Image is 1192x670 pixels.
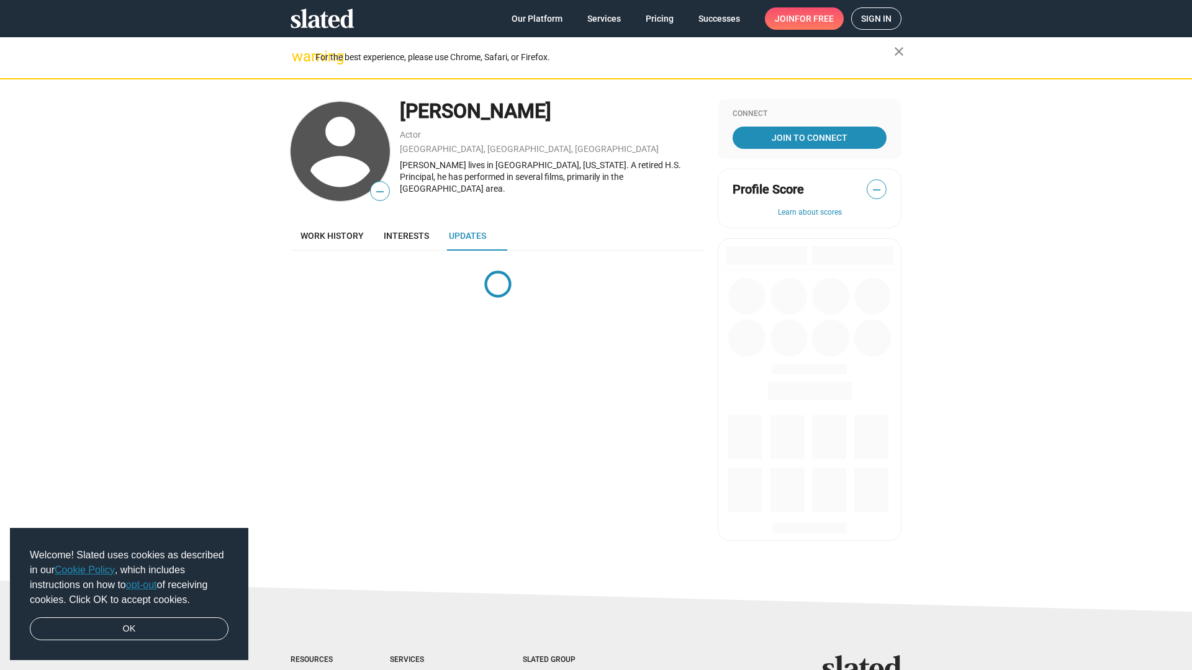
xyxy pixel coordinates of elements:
span: Work history [300,231,364,241]
span: Updates [449,231,486,241]
a: Join To Connect [733,127,887,149]
span: Pricing [646,7,674,30]
a: Sign in [851,7,901,30]
a: Our Platform [502,7,572,30]
div: cookieconsent [10,528,248,661]
span: Interests [384,231,429,241]
div: Services [390,655,473,665]
mat-icon: warning [292,49,307,64]
mat-icon: close [892,44,906,59]
span: for free [795,7,834,30]
div: Slated Group [523,655,607,665]
a: opt-out [126,579,157,590]
a: Updates [439,221,496,251]
span: Services [587,7,621,30]
span: Our Platform [512,7,562,30]
a: dismiss cookie message [30,617,228,641]
span: Join To Connect [735,127,884,149]
button: Learn about scores [733,208,887,218]
a: Joinfor free [765,7,844,30]
a: Cookie Policy [55,565,115,575]
div: Connect [733,109,887,119]
span: — [867,182,886,198]
a: Services [577,7,631,30]
span: — [371,184,389,200]
a: Interests [374,221,439,251]
span: Profile Score [733,181,804,198]
div: For the best experience, please use Chrome, Safari, or Firefox. [315,49,894,66]
div: Resources [291,655,340,665]
a: [GEOGRAPHIC_DATA], [GEOGRAPHIC_DATA], [GEOGRAPHIC_DATA] [400,144,659,154]
span: Successes [698,7,740,30]
a: Actor [400,130,421,140]
span: Welcome! Slated uses cookies as described in our , which includes instructions on how to of recei... [30,548,228,607]
div: [PERSON_NAME] [400,98,705,125]
div: [PERSON_NAME] lives in [GEOGRAPHIC_DATA], [US_STATE]. A retired H.S. Principal, he has performed ... [400,159,705,194]
a: Work history [291,221,374,251]
a: Successes [689,7,750,30]
span: Join [775,7,834,30]
a: Pricing [636,7,684,30]
span: Sign in [861,8,892,29]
